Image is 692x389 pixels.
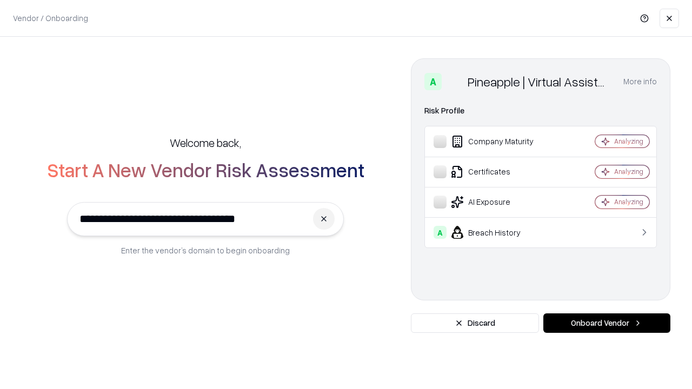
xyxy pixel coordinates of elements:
[446,73,463,90] img: Pineapple | Virtual Assistant Agency
[47,159,364,180] h2: Start A New Vendor Risk Assessment
[623,72,657,91] button: More info
[13,12,88,24] p: Vendor / Onboarding
[543,313,670,333] button: Onboard Vendor
[411,313,539,333] button: Discard
[434,226,563,239] div: Breach History
[434,165,563,178] div: Certificates
[434,135,563,148] div: Company Maturity
[424,73,442,90] div: A
[614,197,643,206] div: Analyzing
[434,196,563,209] div: AI Exposure
[170,135,241,150] h5: Welcome back,
[121,245,290,256] p: Enter the vendor’s domain to begin onboarding
[614,167,643,176] div: Analyzing
[424,104,657,117] div: Risk Profile
[468,73,610,90] div: Pineapple | Virtual Assistant Agency
[614,137,643,146] div: Analyzing
[434,226,447,239] div: A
